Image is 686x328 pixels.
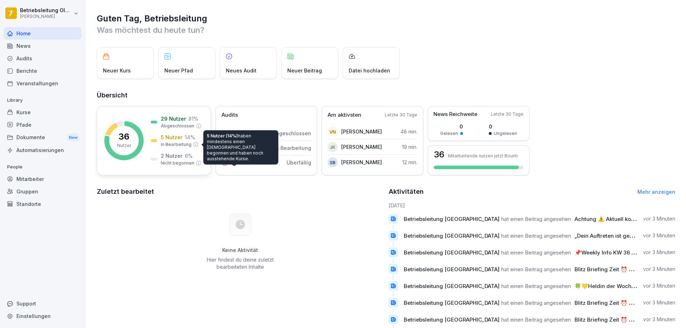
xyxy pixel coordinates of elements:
[203,130,278,165] div: haben mindestens einen [DEMOGRAPHIC_DATA] begonnen und haben noch ausstehende Kurse.
[501,299,571,306] span: hat einen Beitrag angesehen
[501,266,571,273] span: hat einen Beitrag angesehen
[643,215,675,222] p: vor 3 Minuten
[404,316,499,323] span: Betriebsleitung [GEOGRAPHIC_DATA]
[341,158,382,166] p: [PERSON_NAME]
[4,173,81,185] a: Mitarbeiter
[341,128,382,135] p: [PERSON_NAME]
[404,299,499,306] span: Betriebsleitung [GEOGRAPHIC_DATA]
[643,316,675,323] p: vor 3 Minuten
[287,67,322,74] p: Neuer Beitrag
[103,67,131,74] p: Neuer Kurs
[287,159,311,166] p: Überfällig
[501,283,571,289] span: hat einen Beitrag angesehen
[501,249,571,256] span: hat einen Beitrag angesehen
[232,129,241,138] p: 16
[161,133,183,141] p: 5 Nutzer
[207,133,238,138] span: 5 Nutzer (14%)
[226,67,257,74] p: Neues Audit
[20,14,72,19] p: [PERSON_NAME]
[489,123,517,130] p: 0
[389,202,676,209] h6: [DATE]
[448,153,518,158] p: Mitarbeitende nutzen jetzt Bounti
[4,161,81,173] p: People
[643,266,675,273] p: vor 3 Minuten
[4,118,81,131] a: Pfade
[204,256,276,271] p: Hier findest du deine zuletzt bearbeiteten Inhalte
[97,24,675,36] p: Was möchtest du heute tun?
[161,141,192,148] p: In Bearbeitung
[161,123,194,129] p: Abgeschlossen
[643,299,675,306] p: vor 3 Minuten
[501,232,571,239] span: hat einen Beitrag angesehen
[4,198,81,210] a: Standorte
[4,95,81,106] p: Library
[4,77,81,90] a: Veranstaltungen
[4,297,81,310] div: Support
[643,232,675,239] p: vor 3 Minuten
[401,128,417,135] p: 48 min.
[67,133,79,142] div: New
[637,189,675,195] a: Mehr anzeigen
[188,115,198,122] p: 81 %
[402,158,417,166] p: 12 min.
[117,142,131,149] p: Nutzer
[222,111,238,119] p: Audits
[328,142,338,152] div: JK
[434,150,444,159] h3: 36
[4,40,81,52] a: News
[164,67,193,74] p: Neuer Pfad
[232,158,237,167] p: 0
[404,266,499,273] span: Betriebsleitung [GEOGRAPHIC_DATA]
[501,216,571,222] span: hat einen Beitrag angesehen
[20,7,72,14] p: Betriebsleitung Oldenburg
[440,130,458,137] p: Gelesen
[404,216,499,222] span: Betriebsleitung [GEOGRAPHIC_DATA]
[643,282,675,289] p: vor 3 Minuten
[404,232,499,239] span: Betriebsleitung [GEOGRAPHIC_DATA]
[4,144,81,156] a: Automatisierungen
[4,65,81,77] a: Berichte
[389,187,424,197] h2: Aktivitäten
[4,310,81,322] a: Einstellungen
[4,131,81,144] a: DokumenteNew
[349,67,390,74] p: Datei hochladen
[97,13,675,24] h1: Guten Tag, Betriebsleitung
[161,160,194,166] p: Nicht begonnen
[328,111,361,119] p: Am aktivsten
[97,90,675,100] h2: Übersicht
[501,316,571,323] span: hat einen Beitrag angesehen
[440,123,463,130] p: 0
[385,112,417,118] p: Letzte 30 Tage
[341,143,382,151] p: [PERSON_NAME]
[161,115,186,122] p: 29 Nutzer
[643,249,675,256] p: vor 3 Minuten
[433,110,477,118] p: News Reichweite
[161,152,183,160] p: 2 Nutzer
[402,143,417,151] p: 19 min.
[328,127,338,137] div: VN
[404,283,499,289] span: Betriebsleitung [GEOGRAPHIC_DATA]
[328,157,338,167] div: SB
[274,144,311,152] p: In Bearbeitung
[4,131,81,144] div: Dokumente
[404,249,499,256] span: Betriebsleitung [GEOGRAPHIC_DATA]
[119,132,129,141] p: 36
[273,130,311,137] p: Abgeschlossen
[4,52,81,65] a: Audits
[185,133,195,141] p: 14 %
[4,185,81,198] a: Gruppen
[4,27,81,40] a: Home
[185,152,193,160] p: 6 %
[4,106,81,118] div: Kurse
[204,247,276,253] h5: Keine Aktivität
